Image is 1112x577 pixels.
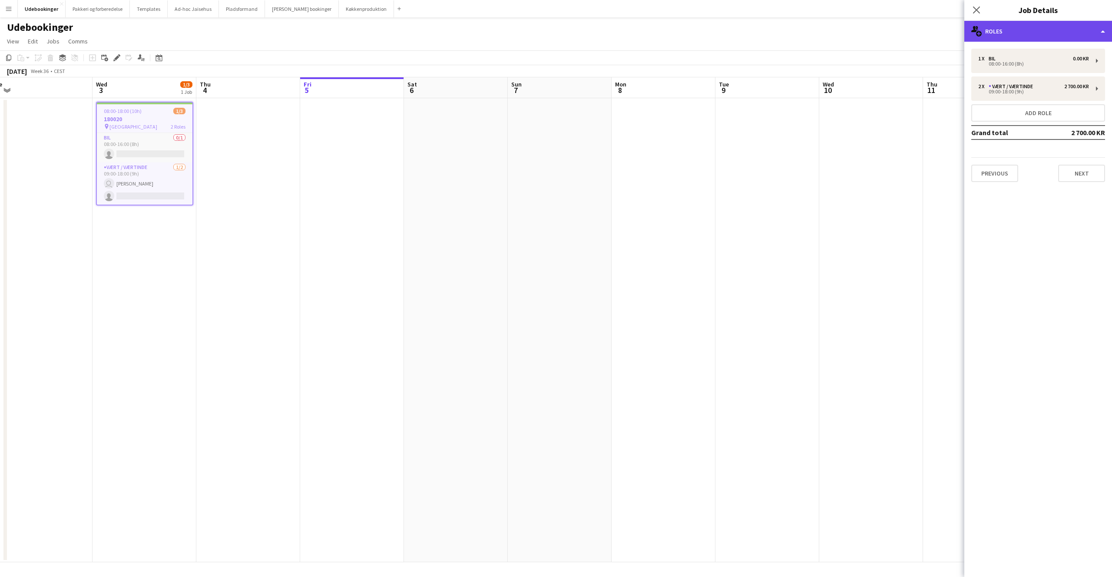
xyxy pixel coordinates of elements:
span: 8 [614,85,626,95]
div: CEST [54,68,65,74]
span: Wed [96,80,107,88]
div: [DATE] [7,67,27,76]
td: Grand total [971,126,1050,139]
span: Edit [28,37,38,45]
span: 1/3 [180,81,192,88]
span: 1/3 [173,108,185,114]
a: Comms [65,36,91,47]
button: Ad-hoc Jaisehus [168,0,219,17]
span: Comms [68,37,88,45]
div: 1 Job [181,89,192,95]
h3: Job Details [964,4,1112,16]
a: View [3,36,23,47]
span: 10 [821,85,834,95]
span: Mon [615,80,626,88]
h3: 180020 [97,115,192,123]
button: Pakkeri og forberedelse [66,0,130,17]
a: Jobs [43,36,63,47]
button: [PERSON_NAME] bookinger [265,0,339,17]
span: 2 Roles [171,123,185,130]
h1: Udebookinger [7,21,73,34]
button: Køkkenproduktion [339,0,394,17]
span: Thu [200,80,211,88]
div: 0.00 KR [1073,56,1089,62]
div: Bil [989,56,999,62]
span: Wed [823,80,834,88]
div: Vært / Værtinde [989,83,1036,90]
app-job-card: 08:00-18:00 (10h)1/3180020 [GEOGRAPHIC_DATA]2 RolesBil0/108:00-16:00 (8h) Vært / Værtinde1/209:00... [96,102,193,206]
span: Thu [927,80,937,88]
span: 3 [95,85,107,95]
div: 2 700.00 KR [1064,83,1089,90]
button: Previous [971,165,1018,182]
span: 5 [302,85,311,95]
span: Week 36 [29,68,50,74]
button: Add role [971,104,1105,122]
td: 2 700.00 KR [1050,126,1105,139]
a: Edit [24,36,41,47]
div: 08:00-16:00 (8h) [978,62,1089,66]
span: Sun [511,80,522,88]
app-card-role: Bil0/108:00-16:00 (8h) [97,133,192,162]
div: 09:00-18:00 (9h) [978,90,1089,94]
span: [GEOGRAPHIC_DATA] [109,123,157,130]
span: 4 [199,85,211,95]
app-card-role: Vært / Værtinde1/209:00-18:00 (9h) [PERSON_NAME] [97,162,192,205]
span: Jobs [46,37,60,45]
button: Pladsformand [219,0,265,17]
button: Udebookinger [18,0,66,17]
span: 08:00-18:00 (10h) [104,108,142,114]
span: 9 [718,85,729,95]
div: 1 x [978,56,989,62]
div: Roles [964,21,1112,42]
span: Tue [719,80,729,88]
span: 6 [406,85,417,95]
span: 7 [510,85,522,95]
span: Sat [407,80,417,88]
span: Fri [304,80,311,88]
span: 11 [925,85,937,95]
button: Next [1058,165,1105,182]
span: View [7,37,19,45]
button: Templates [130,0,168,17]
div: 2 x [978,83,989,90]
